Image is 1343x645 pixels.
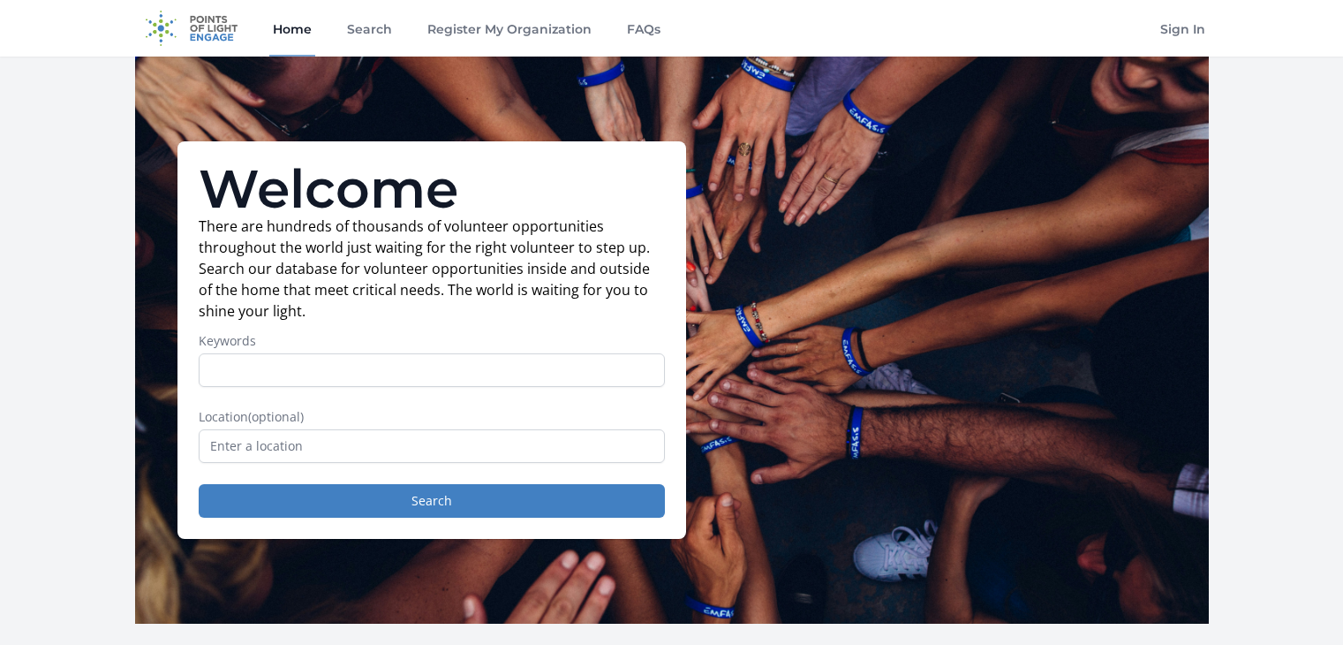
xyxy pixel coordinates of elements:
p: There are hundreds of thousands of volunteer opportunities throughout the world just waiting for ... [199,216,665,322]
h1: Welcome [199,163,665,216]
input: Enter a location [199,429,665,463]
label: Keywords [199,332,665,350]
label: Location [199,408,665,426]
span: (optional) [248,408,304,425]
button: Search [199,484,665,518]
